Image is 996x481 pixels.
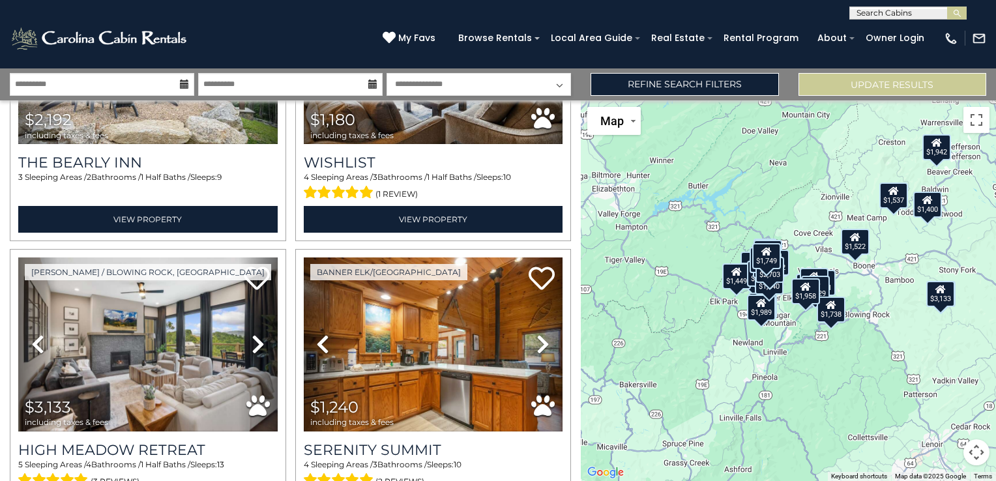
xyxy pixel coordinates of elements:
span: 13 [217,459,224,469]
span: including taxes & fees [25,418,108,426]
span: $3,133 [25,398,71,416]
div: $1,537 [879,182,908,209]
div: $1,540 [748,293,777,319]
div: $2,703 [755,257,784,283]
span: 4 [304,172,309,182]
a: Add to favorites [529,265,555,293]
div: $1,400 [913,192,942,218]
button: Update Results [798,73,986,96]
span: 1 Half Baths / [427,172,476,182]
a: The Bearly Inn [18,154,278,171]
span: 10 [503,172,511,182]
a: High Meadow Retreat [18,441,278,459]
a: Open this area in Google Maps (opens a new window) [584,464,627,481]
img: White-1-2.png [10,25,190,51]
span: My Favs [398,31,435,45]
span: 5 [18,459,23,469]
img: thumbnail_167191061.jpeg [304,257,563,431]
a: Serenity Summit [304,441,563,459]
a: Wishlist [304,154,563,171]
div: $1,408 [800,268,828,294]
span: $2,192 [25,110,72,129]
span: 1 Half Baths / [141,172,190,182]
div: $3,133 [926,281,954,307]
a: Refine Search Filters [591,73,778,96]
span: 3 [18,172,23,182]
div: $1,958 [791,278,819,304]
div: $1,522 [841,229,870,255]
div: Sleeping Areas / Bathrooms / Sleeps: [304,171,563,203]
div: $1,449 [722,263,751,289]
span: including taxes & fees [310,418,394,426]
div: $1,122 [760,250,789,276]
span: $1,240 [310,398,359,416]
span: (1 review) [375,186,418,203]
div: $1,329 [800,276,829,302]
a: My Favs [383,31,439,46]
div: $1,989 [747,295,776,321]
button: Keyboard shortcuts [831,472,887,481]
a: Local Area Guide [544,28,639,48]
span: $1,180 [310,110,355,129]
span: 9 [217,172,222,182]
img: mail-regular-white.png [972,31,986,46]
a: Browse Rentals [452,28,538,48]
div: $1,942 [922,134,951,160]
a: Terms [974,473,992,480]
span: 1 Half Baths / [141,459,190,469]
span: including taxes & fees [310,131,394,139]
span: Map [600,114,624,128]
button: Change map style [587,107,641,135]
span: 4 [86,459,91,469]
div: $1,989 [753,240,782,266]
span: including taxes & fees [25,131,108,139]
span: 4 [304,459,309,469]
span: Map data ©2025 Google [895,473,966,480]
div: $2,841 [806,270,835,296]
span: 10 [454,459,461,469]
div: $1,749 [752,243,780,269]
div: $1,738 [817,297,845,323]
button: Toggle fullscreen view [963,107,989,133]
img: Google [584,464,627,481]
a: Real Estate [645,28,711,48]
span: 3 [373,172,377,182]
img: thumbnail_164745638.jpeg [18,257,278,431]
span: 2 [87,172,91,182]
a: View Property [18,206,278,233]
a: View Property [304,206,563,233]
a: [PERSON_NAME] / Blowing Rock, [GEOGRAPHIC_DATA] [25,264,271,280]
div: $2,418 [750,247,778,273]
a: Rental Program [717,28,805,48]
div: $2,531 [746,261,775,287]
img: phone-regular-white.png [944,31,958,46]
div: Sleeping Areas / Bathrooms / Sleeps: [18,171,278,203]
span: 3 [373,459,377,469]
a: Banner Elk/[GEOGRAPHIC_DATA] [310,264,467,280]
a: Owner Login [859,28,931,48]
a: About [811,28,853,48]
button: Map camera controls [963,439,989,465]
div: $837 [754,239,777,265]
div: $3,484 [926,281,955,307]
